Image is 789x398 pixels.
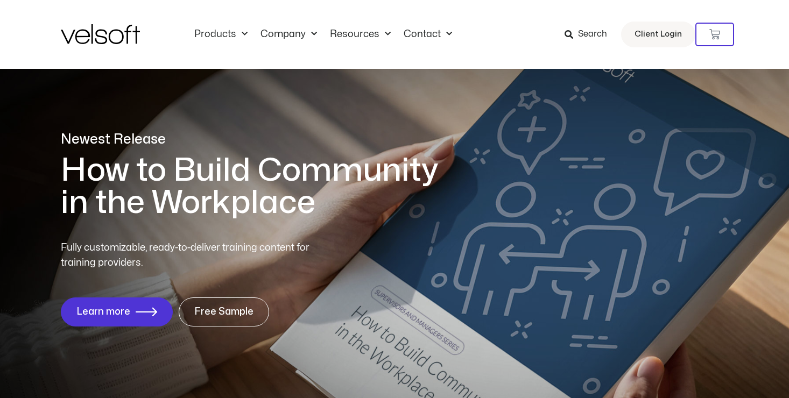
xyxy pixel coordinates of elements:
a: Learn more [61,297,173,326]
span: Search [578,27,607,41]
a: ResourcesMenu Toggle [323,29,397,40]
span: Learn more [76,307,130,317]
a: ContactMenu Toggle [397,29,459,40]
p: Fully customizable, ready-to-deliver training content for training providers. [61,240,329,271]
img: Velsoft Training Materials [61,24,140,44]
a: ProductsMenu Toggle [188,29,254,40]
a: Search [565,25,615,44]
span: Free Sample [194,307,253,317]
a: CompanyMenu Toggle [254,29,323,40]
a: Client Login [621,22,695,47]
h1: How to Build Community in the Workplace [61,154,454,219]
nav: Menu [188,29,459,40]
p: Newest Release [61,130,454,149]
a: Free Sample [179,297,269,326]
span: Client Login [635,27,682,41]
